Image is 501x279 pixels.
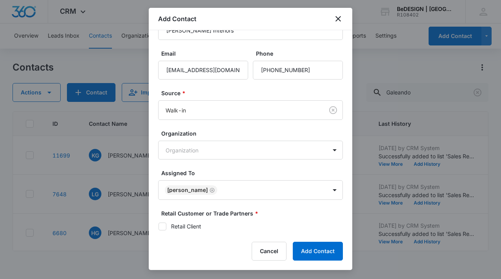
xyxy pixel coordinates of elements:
[158,61,248,80] input: Email
[161,49,251,58] label: Email
[256,49,346,58] label: Phone
[293,242,343,261] button: Add Contact
[171,222,201,230] div: Retail Client
[161,169,346,177] label: Assigned To
[253,61,343,80] input: Phone
[158,14,196,24] h1: Add Contact
[158,21,343,40] input: Name
[252,242,287,261] button: Cancel
[327,104,339,116] button: Clear
[333,14,343,24] button: close
[167,187,208,193] div: [PERSON_NAME]
[161,89,346,97] label: Source
[161,129,346,138] label: Organization
[161,209,346,217] label: Retail Customer or Trade Partners
[208,187,215,193] div: Remove Jessica Estrada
